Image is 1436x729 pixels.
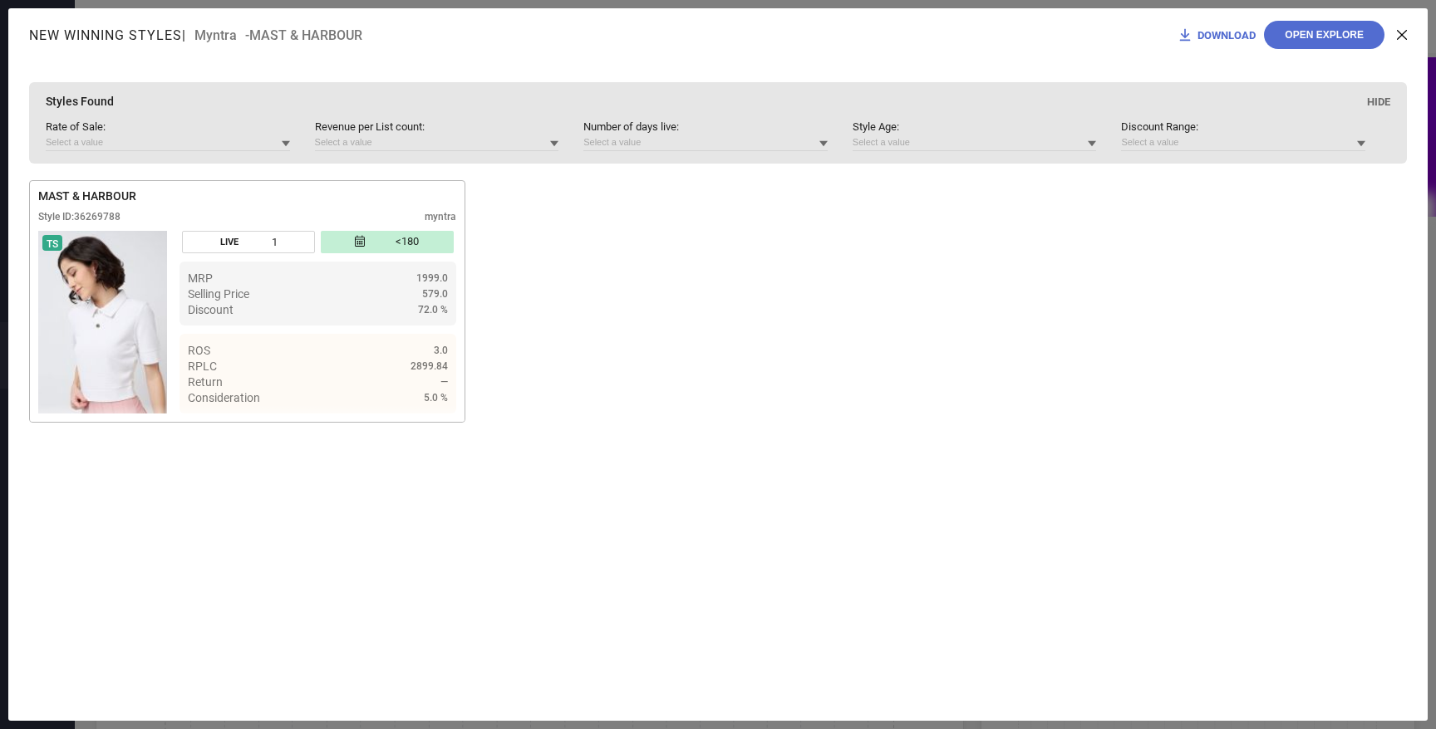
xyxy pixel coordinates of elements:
span: Selling Price [188,287,249,301]
div: Style ID: 36269788 [38,211,120,223]
span: 72.0 % [418,304,448,316]
span: MRP [188,272,213,285]
span: Discount [188,303,234,316]
span: RPLC [188,360,217,373]
input: Select a value [853,134,1097,151]
div: Number of days the style has been live on the platform [182,231,315,253]
span: DOWNLOAD [1197,29,1256,42]
span: Consideration [188,391,260,404]
span: Rate of Sale : [46,120,290,133]
span: 3.0 [434,345,448,356]
span: Myntra [194,27,237,43]
div: Number of days since the style was first listed on the platform [321,231,454,253]
span: 1999.0 [416,272,448,284]
input: Select a value [583,134,828,151]
span: 2899.84 [411,360,448,372]
img: Style preview image [38,231,167,413]
span: Revenue per List count : [315,120,559,133]
span: Styles Found [46,95,114,108]
span: ROS [188,344,210,357]
span: MAST & HARBOUR [38,189,136,203]
span: 1 [272,236,278,248]
span: 579.0 [422,288,448,300]
span: Number of days live : [583,120,828,133]
span: Style Age : [853,120,1097,133]
span: Hide [1367,95,1390,108]
span: — [440,376,448,388]
input: Select a value [46,134,290,151]
input: Select a value [315,134,559,151]
span: LIVE [220,237,239,247]
div: myntra [425,211,456,223]
input: Select a value [1121,134,1365,151]
div: Click to view image [38,231,167,413]
button: Open Explore [1264,21,1384,49]
div: Download [1177,27,1256,43]
span: 5.0 % [424,392,448,404]
span: Details [411,421,448,434]
span: TS [47,238,58,250]
h1: New Winning Styles | [29,27,194,43]
span: Return [188,375,223,389]
span: Discount Range : [1121,120,1365,133]
span: - MAST & HARBOUR [245,27,362,43]
span: <180 [396,235,419,249]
